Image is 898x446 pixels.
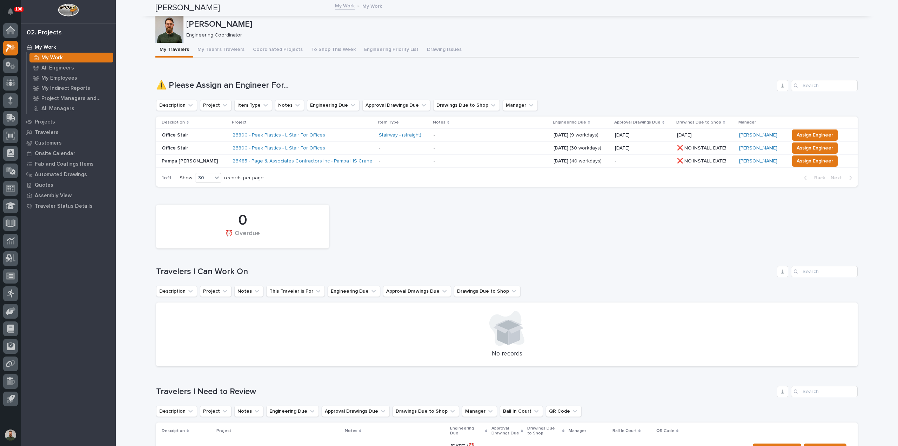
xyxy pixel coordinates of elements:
[27,29,62,37] div: 02. Projects
[797,157,833,165] span: Assign Engineer
[527,425,560,438] p: Drawings Due to Shop
[614,119,661,126] p: Approval Drawings Due
[828,175,858,181] button: Next
[615,158,671,164] p: -
[434,145,435,151] div: -
[21,148,116,159] a: Onsite Calendar
[35,119,55,125] p: Projects
[554,132,609,138] p: [DATE] (9 workdays)
[379,132,421,138] a: Stairway - (straight)
[156,129,858,142] tr: Office Stair26800 - Peak Plastics - L Stair For Offices Stairway - (straight) - [DATE] (9 workday...
[41,85,90,92] p: My Indirect Reports
[792,129,838,141] button: Assign Engineer
[186,32,853,38] p: Engineering Coordinator
[156,267,774,277] h1: Travelers I Can Work On
[233,145,325,151] a: 26800 - Peak Plastics - L Stair For Offices
[491,425,519,438] p: Approval Drawings Due
[21,42,116,52] a: My Work
[9,8,18,20] div: Notifications108
[21,117,116,127] a: Projects
[569,427,586,435] p: Manager
[434,132,435,138] div: -
[307,100,360,111] button: Engineering Due
[180,175,192,181] p: Show
[739,145,777,151] a: [PERSON_NAME]
[156,286,197,297] button: Description
[791,386,858,397] input: Search
[21,201,116,211] a: Traveler Status Details
[3,4,18,19] button: Notifications
[379,158,428,164] p: -
[454,286,521,297] button: Drawings Due to Shop
[234,286,263,297] button: Notes
[322,406,390,417] button: Approval Drawings Due
[27,73,116,83] a: My Employees
[433,119,445,126] p: Notes
[500,406,543,417] button: Ball In Court
[193,43,249,58] button: My Team's Travelers
[615,132,671,138] p: [DATE]
[165,350,849,358] p: No records
[307,43,360,58] button: To Shop This Week
[738,119,756,126] p: Manager
[798,175,828,181] button: Back
[21,159,116,169] a: Fab and Coatings Items
[15,7,22,12] p: 108
[27,104,116,113] a: All Managers
[266,286,325,297] button: This Traveler is For
[792,155,838,167] button: Assign Engineer
[791,266,858,277] input: Search
[739,158,777,164] a: [PERSON_NAME]
[21,169,116,180] a: Automated Drawings
[156,80,774,91] h1: ⚠️ Please Assign an Engineer For...
[41,55,63,61] p: My Work
[35,193,72,199] p: Assembly View
[232,119,247,126] p: Project
[677,157,728,164] p: ❌ NO INSTALL DATE!
[266,406,319,417] button: Engineering Due
[360,43,423,58] button: Engineering Priority List
[462,406,497,417] button: Manager
[21,138,116,148] a: Customers
[831,175,846,181] span: Next
[21,180,116,190] a: Quotes
[393,406,459,417] button: Drawings Due to Shop
[450,425,483,438] p: Engineering Due
[156,100,197,111] button: Description
[162,119,185,126] p: Description
[27,93,116,103] a: Project Managers and Engineers
[35,172,87,178] p: Automated Drawings
[41,106,74,112] p: All Managers
[677,144,728,151] p: ❌ NO INSTALL DATE!
[503,100,538,111] button: Manager
[791,80,858,91] input: Search
[810,175,825,181] span: Back
[27,83,116,93] a: My Indirect Reports
[615,145,671,151] p: [DATE]
[362,2,382,9] p: My Work
[335,1,355,9] a: My Work
[739,132,777,138] a: [PERSON_NAME]
[378,119,399,126] p: Item Type
[328,286,380,297] button: Engineering Due
[21,127,116,138] a: Travelers
[21,190,116,201] a: Assembly View
[553,119,586,126] p: Engineering Due
[249,43,307,58] button: Coordinated Projects
[792,142,838,154] button: Assign Engineer
[554,145,609,151] p: [DATE] (30 workdays)
[434,158,435,164] div: -
[797,144,833,152] span: Assign Engineer
[423,43,466,58] button: Drawing Issues
[554,158,609,164] p: [DATE] (40 workdays)
[3,428,18,442] button: users-avatar
[156,406,197,417] button: Description
[168,212,317,229] div: 0
[233,158,375,164] a: 26485 - Page & Associates Contractors Inc - Pampa HS Cranes
[35,151,75,157] p: Onsite Calendar
[345,427,357,435] p: Notes
[41,75,77,81] p: My Employees
[162,132,227,138] p: Office Stair
[186,19,856,29] p: [PERSON_NAME]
